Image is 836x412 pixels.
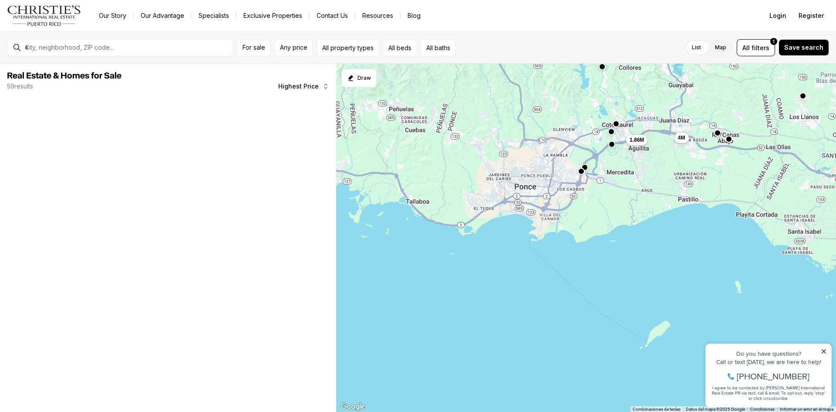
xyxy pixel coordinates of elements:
span: Login [769,12,786,19]
span: Highest Price [278,83,319,90]
span: All [742,43,750,52]
button: Any price [274,39,313,56]
button: Save search [779,39,829,56]
button: All baths [421,39,456,56]
button: 1.86M [626,135,647,145]
img: logo [7,5,81,26]
p: 59 results [7,83,33,90]
a: Resources [355,10,400,22]
a: Exclusive Properties [236,10,309,22]
button: Register [793,7,829,24]
button: Contact Us [310,10,355,22]
span: I agree to be contacted by [PERSON_NAME] International Real Estate PR via text, call & email. To ... [11,54,124,70]
span: Save search [784,44,823,51]
button: Allfilters1 [737,39,775,56]
button: All beds [383,39,417,56]
a: Our Advantage [134,10,191,22]
span: 4M [678,134,685,141]
label: List [685,40,708,55]
div: Call or text [DATE], we are here to help! [9,28,126,34]
button: Highest Price [273,78,334,95]
span: 1 [773,38,775,45]
span: Real Estate & Homes for Sale [7,72,121,80]
span: filters [752,43,769,52]
span: Datos del mapa ©2025 Google [686,407,745,412]
span: Any price [280,44,307,51]
label: Map [708,40,733,55]
button: For sale [237,39,271,56]
span: For sale [243,44,265,51]
span: [PHONE_NUMBER] [36,41,108,50]
a: Blog [401,10,428,22]
div: Do you have questions? [9,20,126,26]
span: 1.86M [630,136,644,143]
a: Our Story [92,10,133,22]
button: 4M [674,133,689,143]
button: Login [764,7,792,24]
button: Start drawing [341,69,377,87]
a: Specialists [192,10,236,22]
button: All property types [317,39,379,56]
span: Register [799,12,824,19]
